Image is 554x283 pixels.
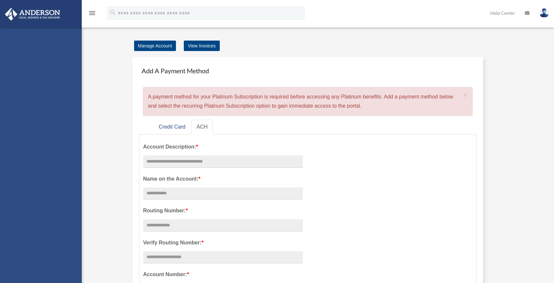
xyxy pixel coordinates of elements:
[3,8,62,21] img: Anderson Advisors Platinum Portal
[88,9,96,17] i: menu
[153,120,191,134] a: Credit Card
[539,8,549,18] img: User Pic
[184,41,219,51] a: View Invoices
[143,238,303,247] label: Verify Routing Number:
[191,120,213,134] a: ACH
[134,41,176,51] a: Manage Account
[143,174,303,184] label: Name on the Account:
[143,87,473,116] div: A payment method for your Platinum Subscription is required before accessing any Platinum benefit...
[463,92,468,98] button: Close
[88,11,96,17] a: menu
[143,142,303,151] label: Account Description:
[463,91,468,99] span: ×
[143,270,303,279] label: Account Number:
[139,63,477,78] h4: Add A Payment Method
[109,9,116,16] i: search
[143,206,303,215] label: Routing Number:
